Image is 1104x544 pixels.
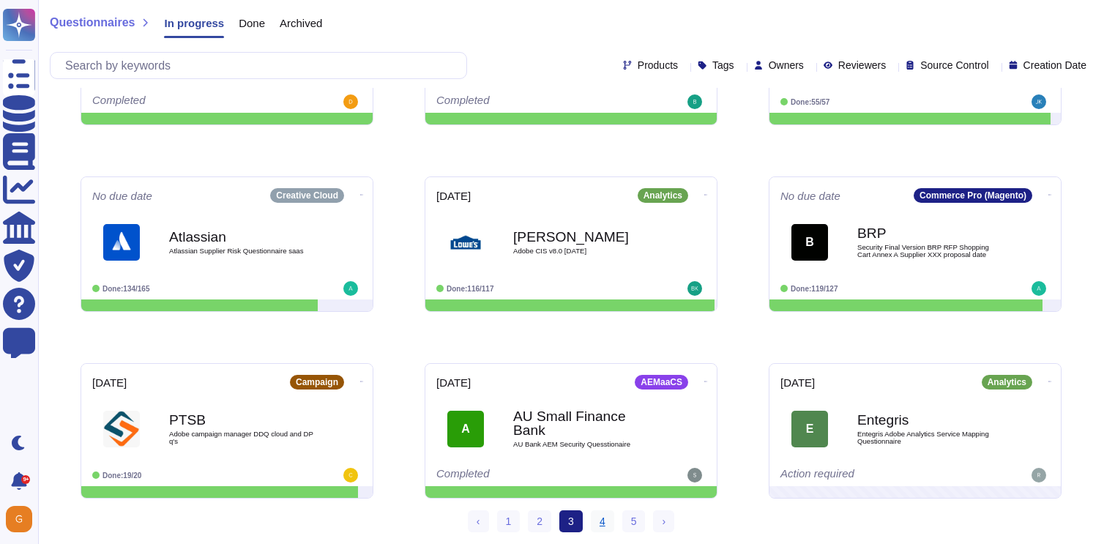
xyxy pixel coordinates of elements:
[92,94,272,109] div: Completed
[92,377,127,388] span: [DATE]
[270,188,344,203] div: Creative Cloud
[290,375,344,390] div: Campaign
[50,17,135,29] span: Questionnaires
[92,190,152,201] span: No due date
[687,468,702,482] img: user
[591,510,614,532] a: 4
[1032,468,1046,482] img: user
[838,60,886,70] span: Reviewers
[1032,94,1046,109] img: user
[513,409,660,437] b: AU Small Finance Bank
[559,510,583,532] span: 3
[239,18,265,29] span: Done
[1023,60,1086,70] span: Creation Date
[622,510,646,532] a: 5
[857,431,1004,444] span: Entegris Adobe Analytics Service Mapping Questionnaire
[780,468,960,482] div: Action required
[447,285,494,293] span: Done: 116/117
[791,98,829,106] span: Done: 55/57
[857,226,1004,240] b: BRP
[103,224,140,261] img: Logo
[857,244,1004,258] span: Security Final Version BRP RFP Shopping Cart Annex A Supplier XXX proposal date
[638,60,678,70] span: Products
[169,413,316,427] b: PTSB
[343,94,358,109] img: user
[513,230,660,244] b: [PERSON_NAME]
[169,230,316,244] b: Atlassian
[687,281,702,296] img: user
[769,60,804,70] span: Owners
[103,411,140,447] img: Logo
[164,18,224,29] span: In progress
[280,18,322,29] span: Archived
[436,94,616,109] div: Completed
[635,375,688,390] div: AEMaaCS
[447,411,484,447] div: A
[21,475,30,484] div: 9+
[513,441,660,448] span: AU Bank AEM Security Quesstionaire
[712,60,734,70] span: Tags
[662,515,665,527] span: ›
[513,247,660,255] span: Adobe CIS v8.0 [DATE]
[982,375,1032,390] div: Analytics
[791,285,838,293] span: Done: 119/127
[687,94,702,109] img: user
[780,190,840,201] span: No due date
[1032,281,1046,296] img: user
[436,468,616,482] div: Completed
[447,224,484,261] img: Logo
[3,503,42,535] button: user
[791,224,828,261] div: B
[638,188,688,203] div: Analytics
[58,53,466,78] input: Search by keywords
[6,506,32,532] img: user
[857,413,1004,427] b: Entegris
[920,60,988,70] span: Source Control
[436,377,471,388] span: [DATE]
[169,247,316,255] span: Atlassian Supplier Risk Questionnaire saas
[436,190,471,201] span: [DATE]
[343,468,358,482] img: user
[102,285,150,293] span: Done: 134/165
[791,411,828,447] div: E
[528,510,551,532] a: 2
[477,515,480,527] span: ‹
[780,377,815,388] span: [DATE]
[497,510,521,532] a: 1
[169,431,316,444] span: Adobe campaign manager DDQ cloud and DP q's
[343,281,358,296] img: user
[102,472,141,480] span: Done: 19/20
[914,188,1032,203] div: Commerce Pro (Magento)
